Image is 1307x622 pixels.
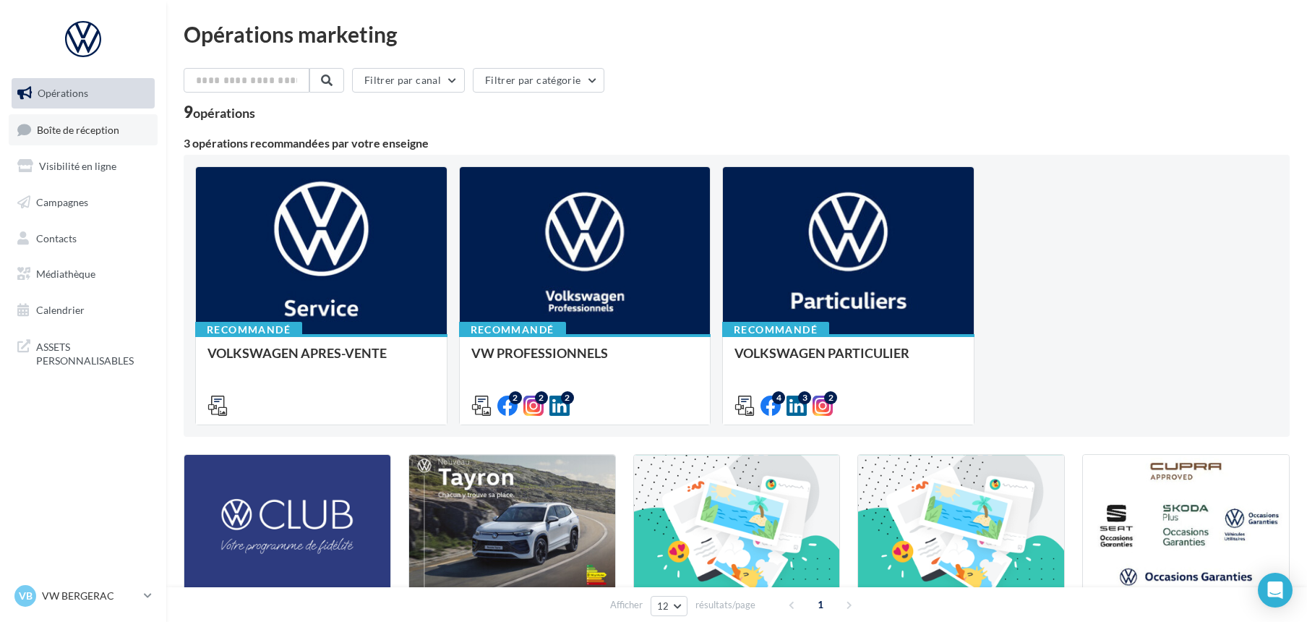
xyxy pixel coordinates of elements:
div: Opérations marketing [184,23,1290,45]
span: 12 [657,600,669,612]
span: ASSETS PERSONNALISABLES [36,337,149,368]
a: Boîte de réception [9,114,158,145]
span: VB [19,589,33,603]
span: Contacts [36,231,77,244]
button: Filtrer par catégorie [473,68,604,93]
div: opérations [193,106,255,119]
div: 9 [184,104,255,120]
span: Visibilité en ligne [39,160,116,172]
p: VW BERGERAC [42,589,138,603]
a: Campagnes [9,187,158,218]
span: Boîte de réception [37,123,119,135]
a: Visibilité en ligne [9,151,158,182]
div: 3 opérations recommandées par votre enseigne [184,137,1290,149]
span: Opérations [38,87,88,99]
span: VW PROFESSIONNELS [471,345,608,361]
div: 2 [535,391,548,404]
a: ASSETS PERSONNALISABLES [9,331,158,374]
span: Médiathèque [36,268,95,280]
div: 2 [509,391,522,404]
a: Opérations [9,78,158,108]
div: 2 [561,391,574,404]
span: Campagnes [36,196,88,208]
button: Filtrer par canal [352,68,465,93]
div: 3 [798,391,811,404]
button: 12 [651,596,687,616]
div: Recommandé [195,322,302,338]
a: Calendrier [9,295,158,325]
span: Calendrier [36,304,85,316]
span: résultats/page [695,598,755,612]
span: VOLKSWAGEN PARTICULIER [734,345,909,361]
div: Open Intercom Messenger [1258,573,1293,608]
span: 1 [809,593,832,616]
a: Médiathèque [9,259,158,289]
span: Afficher [610,598,643,612]
div: Recommandé [722,322,829,338]
div: 2 [824,391,837,404]
div: Recommandé [459,322,566,338]
span: VOLKSWAGEN APRES-VENTE [207,345,387,361]
div: 4 [772,391,785,404]
a: Contacts [9,223,158,254]
a: VB VW BERGERAC [12,582,155,610]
